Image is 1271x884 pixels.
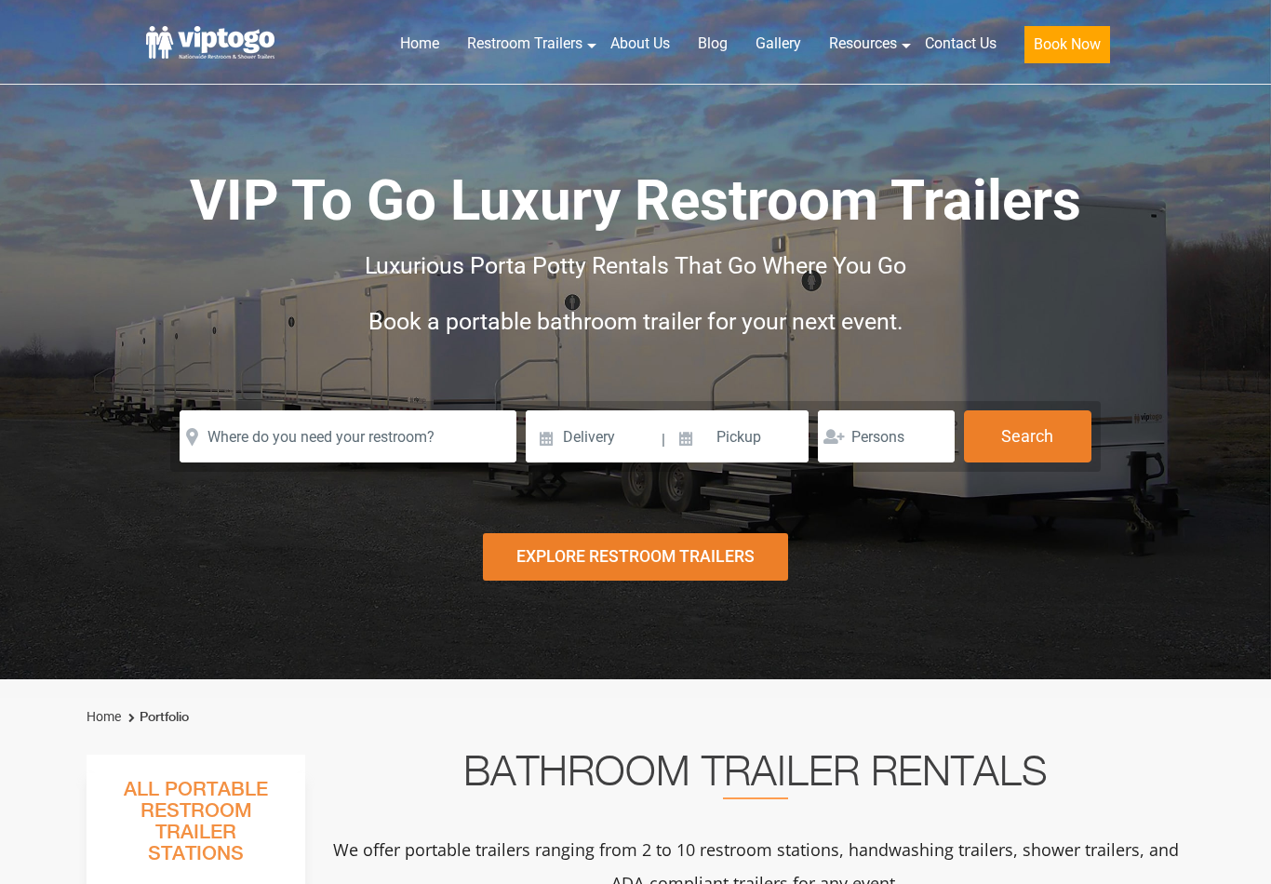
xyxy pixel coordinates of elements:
[526,410,659,462] input: Delivery
[1197,810,1271,884] button: Live Chat
[365,252,906,279] span: Luxurious Porta Potty Rentals That Go Where You Go
[1010,23,1124,74] a: Book Now
[368,308,903,335] span: Book a portable bathroom trailer for your next event.
[815,23,911,64] a: Resources
[180,410,516,462] input: Where do you need your restroom?
[190,167,1081,234] span: VIP To Go Luxury Restroom Trailers
[742,23,815,64] a: Gallery
[124,706,189,729] li: Portfolio
[386,23,453,64] a: Home
[662,410,665,470] span: |
[87,709,121,724] a: Home
[818,410,955,462] input: Persons
[667,410,809,462] input: Pickup
[330,755,1181,799] h2: Bathroom Trailer Rentals
[911,23,1010,64] a: Contact Us
[596,23,684,64] a: About Us
[1024,26,1110,63] button: Book Now
[483,533,788,581] div: Explore Restroom Trailers
[453,23,596,64] a: Restroom Trailers
[684,23,742,64] a: Blog
[964,410,1091,462] button: Search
